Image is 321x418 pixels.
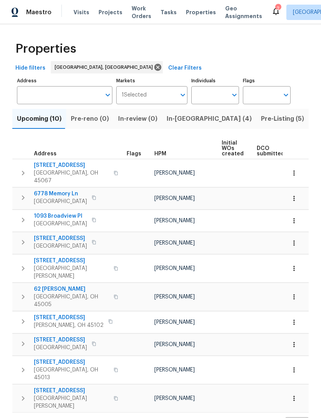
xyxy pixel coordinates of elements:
span: Upcoming (10) [17,113,62,124]
span: [GEOGRAPHIC_DATA] [34,198,87,205]
span: [GEOGRAPHIC_DATA] [34,242,87,250]
span: HPM [154,151,166,157]
label: Flags [243,78,291,83]
span: 62 [PERSON_NAME] [34,285,109,293]
button: Open [281,90,291,100]
span: [STREET_ADDRESS] [34,235,87,242]
span: [STREET_ADDRESS] [34,314,104,321]
span: [PERSON_NAME] [154,396,195,401]
span: [PERSON_NAME] [154,367,195,373]
span: [GEOGRAPHIC_DATA][PERSON_NAME] [34,395,109,410]
button: Open [102,90,113,100]
span: [PERSON_NAME] [154,170,195,176]
span: [STREET_ADDRESS] [34,336,87,344]
span: Visits [74,8,89,16]
span: [PERSON_NAME] [154,320,195,325]
span: [GEOGRAPHIC_DATA], OH 45067 [34,169,109,185]
button: Clear Filters [165,61,205,75]
span: [PERSON_NAME] [154,218,195,223]
span: [GEOGRAPHIC_DATA] [34,344,87,351]
span: [PERSON_NAME] [154,266,195,271]
span: [STREET_ADDRESS] [34,358,109,366]
span: Tasks [160,10,177,15]
span: Hide filters [15,63,45,73]
span: [PERSON_NAME], OH 45102 [34,321,104,329]
span: [STREET_ADDRESS] [34,162,109,169]
span: 6778 Memory Ln [34,190,87,198]
span: [GEOGRAPHIC_DATA][PERSON_NAME] [34,265,109,280]
span: [GEOGRAPHIC_DATA] [34,220,87,228]
span: [PERSON_NAME] [154,240,195,246]
span: [STREET_ADDRESS] [34,387,109,395]
span: 1093 Broadview Pl [34,212,87,220]
label: Individuals [191,78,239,83]
span: Initial WOs created [222,140,244,157]
button: Hide filters [12,61,48,75]
label: Address [17,78,112,83]
label: Markets [116,78,188,83]
span: DCO submitted [257,146,284,157]
button: Open [229,90,240,100]
span: [GEOGRAPHIC_DATA], OH 45013 [34,366,109,381]
span: In-[GEOGRAPHIC_DATA] (4) [167,113,252,124]
span: [PERSON_NAME] [154,342,195,347]
span: In-review (0) [118,113,157,124]
span: Flags [127,151,141,157]
span: Work Orders [132,5,151,20]
span: Properties [15,45,76,53]
span: Clear Filters [168,63,202,73]
span: [GEOGRAPHIC_DATA], OH 45005 [34,293,109,308]
span: Pre-Listing (5) [261,113,304,124]
span: 1 Selected [122,92,147,98]
span: Geo Assignments [225,5,262,20]
span: [STREET_ADDRESS] [34,257,109,265]
span: Address [34,151,57,157]
button: Open [177,90,188,100]
span: Projects [99,8,122,16]
div: [GEOGRAPHIC_DATA], [GEOGRAPHIC_DATA] [51,61,163,73]
span: [GEOGRAPHIC_DATA], [GEOGRAPHIC_DATA] [55,63,156,71]
span: Pre-reno (0) [71,113,109,124]
div: 2 [275,5,281,12]
span: Properties [186,8,216,16]
span: Maestro [26,8,52,16]
span: [PERSON_NAME] [154,294,195,300]
span: [PERSON_NAME] [154,196,195,201]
